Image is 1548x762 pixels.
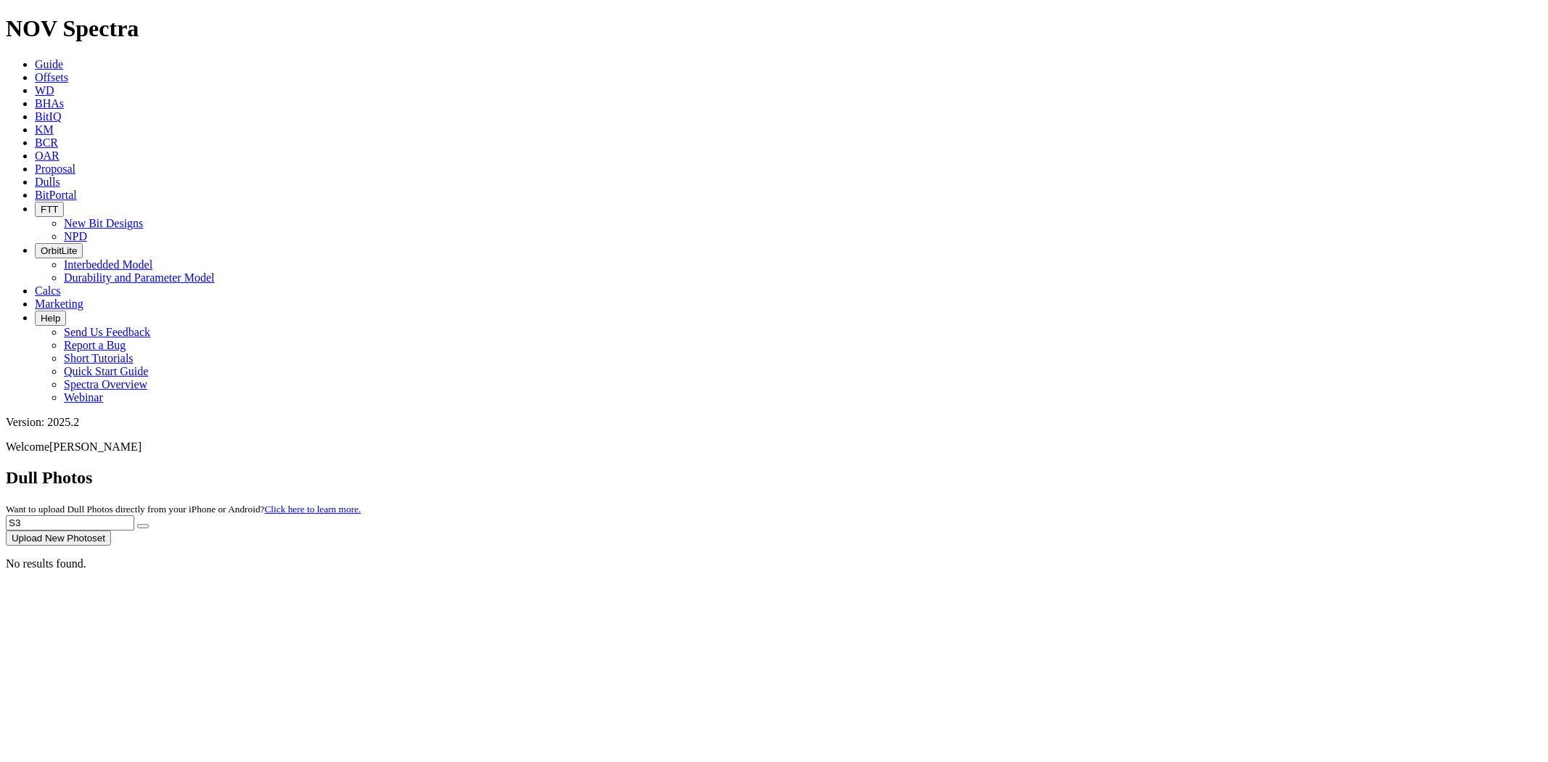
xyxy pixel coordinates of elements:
a: Report a Bug [64,339,126,351]
small: Want to upload Dull Photos directly from your iPhone or Android? [6,504,361,515]
a: Webinar [64,391,103,403]
div: Version: 2025.2 [6,416,1542,429]
a: Quick Start Guide [64,365,148,377]
a: Proposal [35,163,75,175]
a: Dulls [35,176,60,188]
a: Marketing [35,298,83,310]
a: New Bit Designs [64,217,143,229]
a: Short Tutorials [64,352,134,364]
a: KM [35,123,54,136]
a: NPD [64,230,87,242]
button: Help [35,311,66,326]
a: Spectra Overview [64,378,147,390]
h1: NOV Spectra [6,15,1542,42]
a: BitIQ [35,110,61,123]
a: Guide [35,58,63,70]
a: BitPortal [35,189,77,201]
a: BHAs [35,97,64,110]
a: Offsets [35,71,68,83]
span: FTT [41,204,58,215]
input: Search Serial Number [6,515,134,530]
a: BCR [35,136,58,149]
a: OAR [35,149,60,162]
a: Click here to learn more. [265,504,361,515]
p: Welcome [6,441,1542,454]
a: Send Us Feedback [64,326,150,338]
span: OrbitLite [41,245,77,256]
a: Durability and Parameter Model [64,271,215,284]
button: FTT [35,202,64,217]
a: Calcs [35,284,61,297]
h2: Dull Photos [6,468,1542,488]
a: Interbedded Model [64,258,152,271]
a: WD [35,84,54,97]
span: Help [41,313,60,324]
p: No results found. [6,557,1542,570]
button: OrbitLite [35,243,83,258]
button: Upload New Photoset [6,530,111,546]
span: [PERSON_NAME] [49,441,142,453]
